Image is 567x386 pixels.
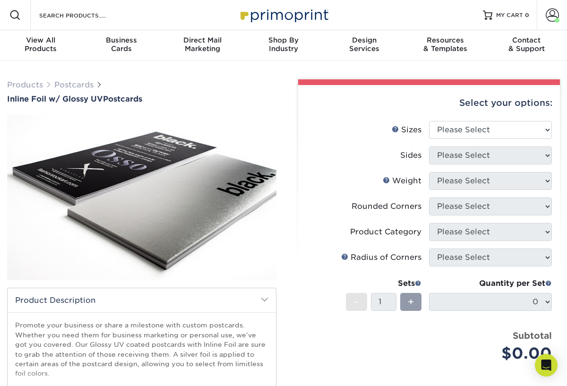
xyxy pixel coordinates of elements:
[324,36,405,53] div: Services
[383,175,421,187] div: Weight
[496,11,523,19] span: MY CART
[392,124,421,136] div: Sizes
[513,330,552,341] strong: Subtotal
[7,108,276,287] img: Inline Foil w/ Glossy UV 01
[405,36,486,53] div: & Templates
[7,94,276,103] a: Inline Foil w/ Glossy UVPostcards
[350,226,421,238] div: Product Category
[81,36,162,53] div: Cards
[236,5,331,25] img: Primoprint
[81,30,162,60] a: BusinessCards
[436,342,552,365] div: $0.00
[81,36,162,44] span: Business
[243,36,324,44] span: Shop By
[525,12,529,18] span: 0
[8,288,276,312] h2: Product Description
[7,94,276,103] h1: Postcards
[306,85,552,121] div: Select your options:
[405,36,486,44] span: Resources
[2,357,80,383] iframe: Google Customer Reviews
[162,36,243,53] div: Marketing
[7,80,43,89] a: Products
[341,252,421,263] div: Radius of Corners
[352,201,421,212] div: Rounded Corners
[162,30,243,60] a: Direct MailMarketing
[354,295,359,309] span: -
[405,30,486,60] a: Resources& Templates
[324,30,405,60] a: DesignServices
[486,36,567,44] span: Contact
[429,278,552,289] div: Quantity per Set
[7,94,103,103] span: Inline Foil w/ Glossy UV
[38,9,130,21] input: SEARCH PRODUCTS.....
[324,36,405,44] span: Design
[243,30,324,60] a: Shop ByIndustry
[243,36,324,53] div: Industry
[535,354,558,377] div: Open Intercom Messenger
[346,278,421,289] div: Sets
[162,36,243,44] span: Direct Mail
[54,80,94,89] a: Postcards
[486,36,567,53] div: & Support
[408,295,414,309] span: +
[400,150,421,161] div: Sides
[486,30,567,60] a: Contact& Support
